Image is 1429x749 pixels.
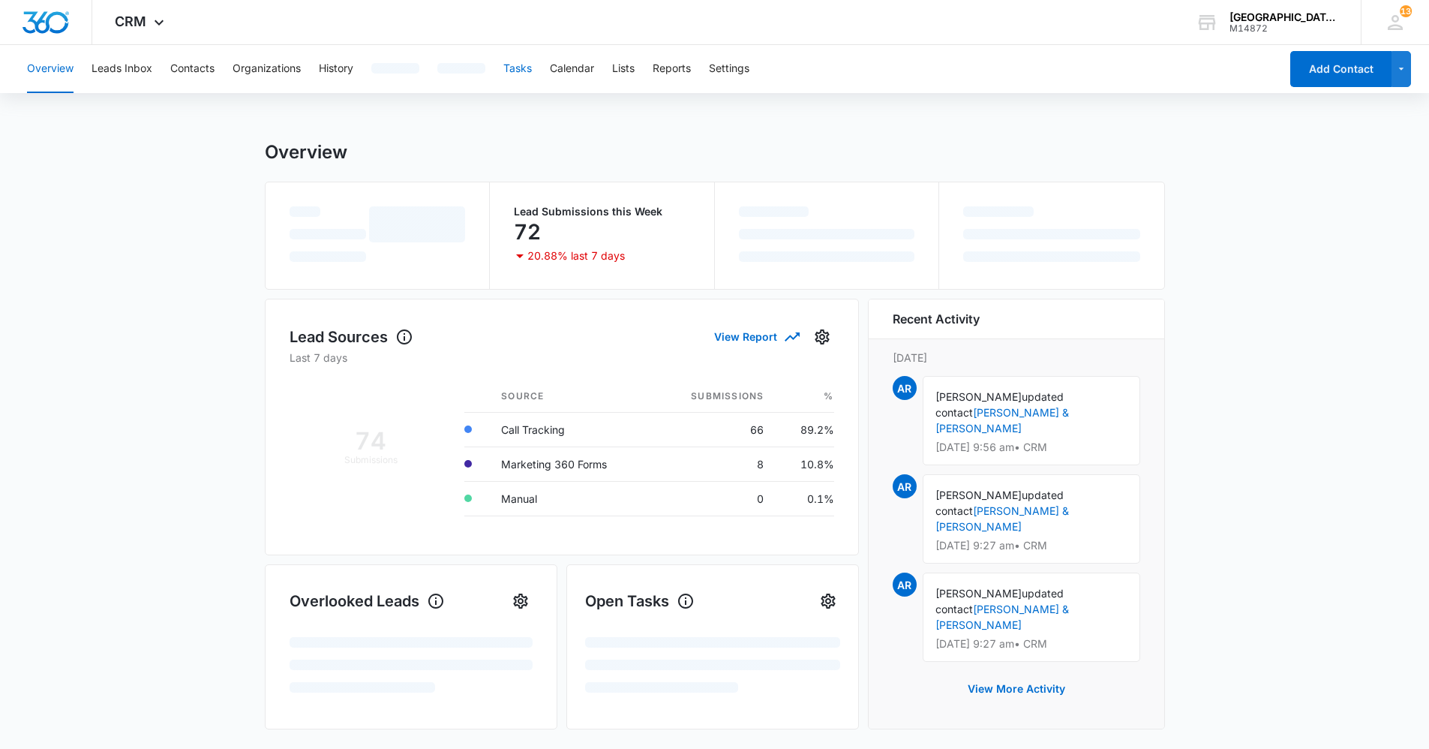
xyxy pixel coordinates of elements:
[1290,51,1391,87] button: Add Contact
[935,489,1022,501] span: [PERSON_NAME]
[290,326,413,348] h1: Lead Sources
[893,310,980,328] h6: Recent Activity
[489,481,653,516] td: Manual
[935,406,1069,435] a: [PERSON_NAME] & [PERSON_NAME]
[714,323,798,350] button: View Report
[810,325,834,349] button: Settings
[265,141,347,164] h1: Overview
[550,45,594,93] button: Calendar
[115,14,146,29] span: CRM
[776,481,833,516] td: 0.1%
[1400,5,1412,17] span: 13
[1229,11,1339,23] div: account name
[319,45,353,93] button: History
[893,376,917,400] span: AR
[92,45,152,93] button: Leads Inbox
[709,45,749,93] button: Settings
[935,504,1069,533] a: [PERSON_NAME] & [PERSON_NAME]
[776,381,833,413] th: %
[290,350,834,365] p: Last 7 days
[527,251,625,261] p: 20.88% last 7 days
[935,540,1127,551] p: [DATE] 9:27 am • CRM
[653,412,776,447] td: 66
[653,481,776,516] td: 0
[935,603,1069,631] a: [PERSON_NAME] & [PERSON_NAME]
[489,447,653,481] td: Marketing 360 Forms
[503,45,532,93] button: Tasks
[514,220,541,244] p: 72
[893,350,1140,365] p: [DATE]
[233,45,301,93] button: Organizations
[170,45,215,93] button: Contacts
[585,590,695,612] h1: Open Tasks
[935,390,1022,403] span: [PERSON_NAME]
[816,589,840,613] button: Settings
[935,587,1022,600] span: [PERSON_NAME]
[776,412,833,447] td: 89.2%
[489,381,653,413] th: Source
[893,474,917,498] span: AR
[514,206,690,217] p: Lead Submissions this Week
[509,589,533,613] button: Settings
[935,442,1127,453] p: [DATE] 9:56 am • CRM
[27,45,74,93] button: Overview
[893,573,917,597] span: AR
[935,639,1127,649] p: [DATE] 9:27 am • CRM
[953,671,1080,707] button: View More Activity
[1229,23,1339,34] div: account id
[653,447,776,481] td: 8
[290,590,445,612] h1: Overlooked Leads
[776,447,833,481] td: 10.8%
[489,412,653,447] td: Call Tracking
[653,381,776,413] th: Submissions
[1400,5,1412,17] div: notifications count
[612,45,635,93] button: Lists
[653,45,691,93] button: Reports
